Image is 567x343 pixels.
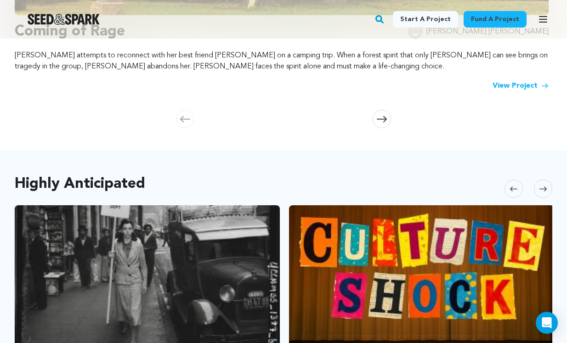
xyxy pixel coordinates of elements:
[15,50,549,72] p: [PERSON_NAME] attempts to reconnect with her best friend [PERSON_NAME] on a camping trip. When a ...
[493,80,549,91] a: View Project
[536,312,558,334] div: Open Intercom Messenger
[28,14,100,25] img: Seed&Spark Logo Dark Mode
[28,14,100,25] a: Seed&Spark Homepage
[464,11,527,28] a: Fund a project
[393,11,458,28] a: Start a project
[15,178,145,191] h2: Highly Anticipated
